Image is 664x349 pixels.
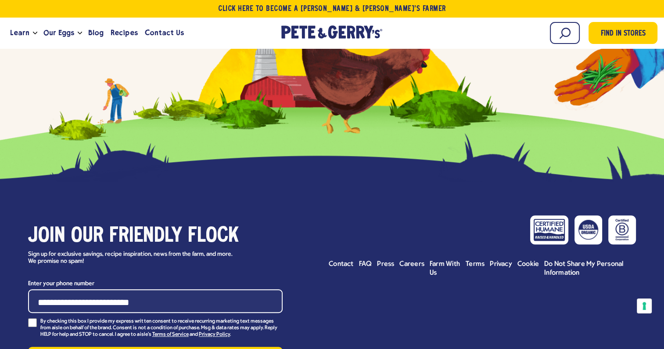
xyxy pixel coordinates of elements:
[85,21,107,45] a: Blog
[7,21,33,45] a: Learn
[40,318,283,338] p: By checking this box I provide my express written consent to receive recurring marketing text mes...
[40,21,78,45] a: Our Eggs
[152,332,189,338] a: Terms of Service
[359,261,372,268] span: FAQ
[377,260,394,269] a: Press
[377,261,394,268] span: Press
[490,260,512,269] a: Privacy
[107,21,141,45] a: Recipes
[430,260,460,277] a: Farm With Us
[329,261,354,268] span: Contact
[517,261,539,268] span: Cookie
[28,224,283,249] h3: Join our friendly flock
[43,27,74,38] span: Our Eggs
[490,261,512,268] span: Privacy
[199,332,230,338] a: Privacy Policy
[10,27,29,38] span: Learn
[33,32,37,35] button: Open the dropdown menu for Learn
[601,28,646,40] span: Find in Stores
[359,260,372,269] a: FAQ
[399,260,424,269] a: Careers
[88,27,104,38] span: Blog
[78,32,82,35] button: Open the dropdown menu for Our Eggs
[28,251,241,266] p: Sign up for exclusive savings, recipe inspiration, news from the farm, and more. We promise no spam!
[399,261,424,268] span: Careers
[637,298,652,313] button: Your consent preferences for tracking technologies
[28,318,37,327] input: By checking this box I provide my express written consent to receive recurring marketing text mes...
[329,260,636,277] ul: Footer menu
[544,260,636,277] a: Do Not Share My Personal Information
[141,21,187,45] a: Contact Us
[589,22,657,44] a: Find in Stores
[466,261,485,268] span: Terms
[111,27,137,38] span: Recipes
[145,27,184,38] span: Contact Us
[28,278,283,289] label: Enter your phone number
[517,260,539,269] a: Cookie
[329,260,354,269] a: Contact
[430,261,460,276] span: Farm With Us
[544,261,623,276] span: Do Not Share My Personal Information
[466,260,485,269] a: Terms
[550,22,580,44] input: Search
